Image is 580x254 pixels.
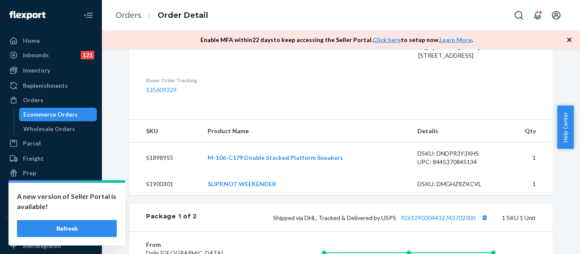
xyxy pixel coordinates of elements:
[23,36,40,45] div: Home
[439,36,472,43] a: Learn More
[115,11,141,20] a: Orders
[129,120,201,142] th: SKU
[19,122,97,136] a: Wholesale Orders
[23,66,50,75] div: Inventory
[417,180,497,188] div: DSKU: DMGHZ8ZKCVL
[9,11,45,20] img: Flexport logo
[504,120,553,142] th: Qty
[479,212,490,223] button: Copy tracking number
[109,3,215,28] ol: breadcrumbs
[146,86,177,93] a: 135609229
[201,120,411,142] th: Product Name
[129,173,201,195] td: S1900301
[411,120,504,142] th: Details
[5,196,97,209] a: Reporting
[23,154,44,163] div: Freight
[81,51,94,59] div: 121
[5,181,97,194] a: Returns
[373,36,401,43] a: Click here
[510,7,527,24] button: Open Search Box
[208,180,276,187] a: SLIPKNOT WEEKENDER
[5,34,97,47] a: Home
[158,11,208,20] a: Order Detail
[5,64,97,77] a: Inventory
[17,191,117,212] p: A new version of Seller Portal is available!
[557,106,574,149] button: Help Center
[129,142,201,173] td: S1898955
[23,110,78,119] div: Ecommerce Orders
[23,96,43,104] div: Orders
[5,79,97,92] a: Replenishments
[417,149,497,158] div: DSKU: DNDPR3Y3XHS
[23,169,36,177] div: Prep
[23,139,41,148] div: Parcel
[19,108,97,121] a: Ecommerce Orders
[5,137,97,150] a: Parcel
[208,154,343,161] a: M-106-C179 Double Stacked Platform Sneakers
[273,214,490,221] span: Shipped via DHL, Tracked & Delivered by USPS
[529,7,546,24] button: Open notifications
[5,241,97,251] a: Add Integration
[146,212,197,223] div: Package 1 of 2
[5,48,97,62] a: Inbounds121
[23,243,61,250] div: Add Integration
[146,240,248,249] dt: From
[417,158,497,166] div: UPC: 8445370845134
[23,81,68,90] div: Replenishments
[401,214,476,221] a: 9261290304432743702000
[146,77,293,84] dt: Buyer Order Tracking
[197,212,536,223] div: 1 SKU 1 Unit
[5,224,97,238] button: Integrations
[504,173,553,195] td: 1
[200,36,473,44] p: Enable MFA within 22 days to keep accessing the Seller Portal. to setup now. .
[80,7,97,24] button: Close Navigation
[17,220,117,237] button: Refresh
[5,166,97,180] a: Prep
[5,152,97,165] a: Freight
[5,93,97,107] a: Orders
[23,51,49,59] div: Inbounds
[23,125,75,133] div: Wholesale Orders
[504,142,553,173] td: 1
[548,7,565,24] button: Open account menu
